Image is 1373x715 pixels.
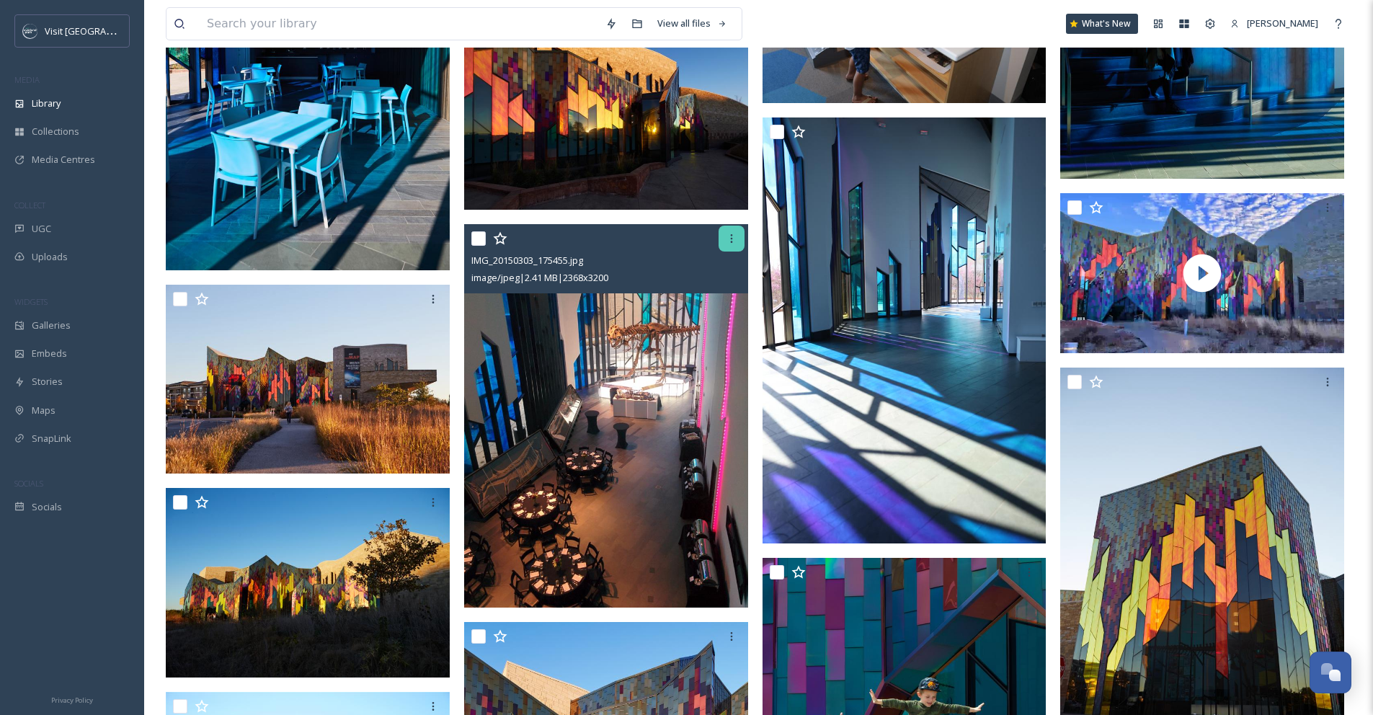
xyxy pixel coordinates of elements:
img: IMG_20150303_175455.jpg [464,224,748,608]
a: Privacy Policy [51,690,93,708]
span: Maps [32,404,55,417]
img: 5W0A4959.JPG [763,117,1047,543]
span: Embeds [32,347,67,360]
a: What's New [1066,14,1138,34]
span: image/jpeg | 2.41 MB | 2368 x 3200 [471,271,608,284]
span: Socials [32,500,62,514]
span: IMG_20150303_175455.jpg [471,254,583,267]
span: Stories [32,375,63,388]
span: [PERSON_NAME] [1247,17,1318,30]
input: Search your library [200,8,598,40]
img: thumbnail [1060,193,1344,353]
span: Collections [32,125,79,138]
span: COLLECT [14,200,45,210]
span: WIDGETS [14,296,48,307]
img: VisitOP2225.jpg [166,285,450,474]
span: SOCIALS [14,478,43,489]
span: Privacy Policy [51,696,93,705]
img: VisitOP2176.jpg [166,488,450,678]
span: Visit [GEOGRAPHIC_DATA] [45,24,156,37]
span: Library [32,97,61,110]
span: MEDIA [14,74,40,85]
span: Media Centres [32,153,95,166]
span: SnapLink [32,432,71,445]
img: c3es6xdrejuflcaqpovn.png [23,24,37,38]
span: Uploads [32,250,68,264]
a: [PERSON_NAME] [1223,9,1325,37]
img: VisitOP2135.jpg [464,20,748,210]
span: Galleries [32,319,71,332]
button: Open Chat [1310,652,1351,693]
a: View all files [650,9,734,37]
span: UGC [32,222,51,236]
